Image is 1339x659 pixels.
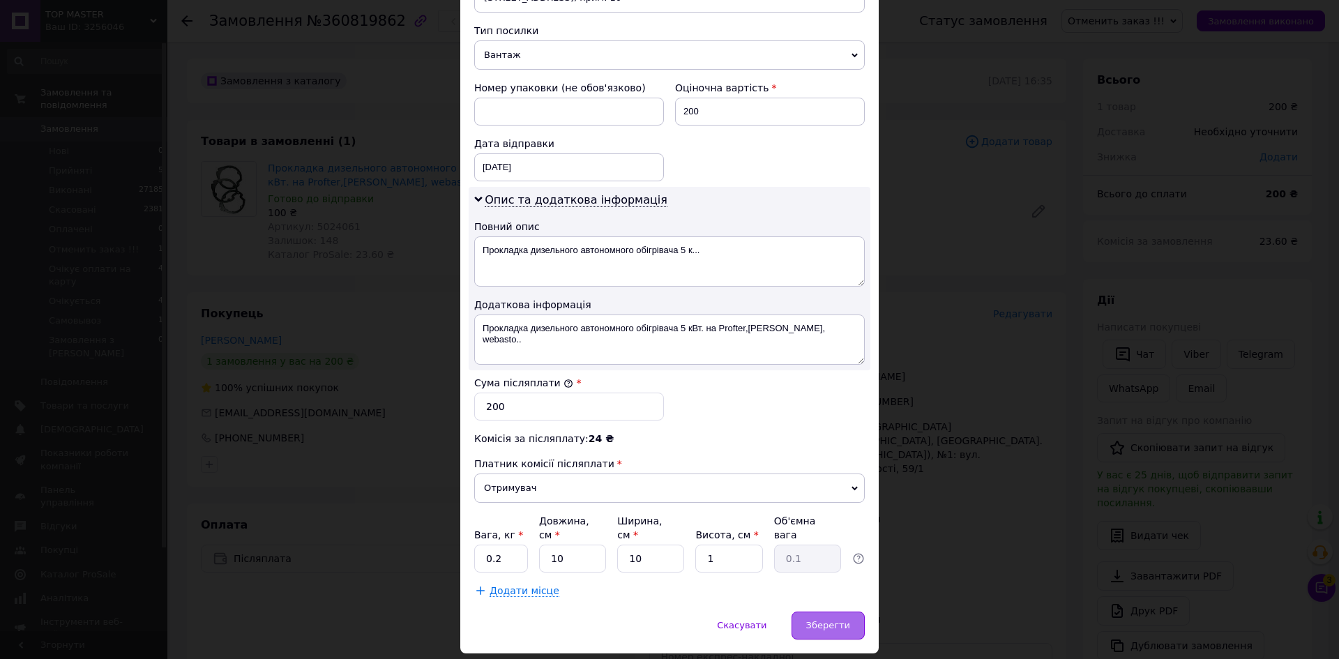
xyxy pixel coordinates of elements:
[474,220,865,234] div: Повний опис
[806,620,850,630] span: Зберегти
[474,40,865,70] span: Вантаж
[474,25,538,36] span: Тип посилки
[474,432,865,446] div: Комісія за післяплату:
[474,529,523,540] label: Вага, кг
[717,620,766,630] span: Скасувати
[474,236,865,287] textarea: Прокладка дизельного автономного обігрівача 5 к...
[485,193,667,207] span: Опис та додаткова інформація
[474,137,664,151] div: Дата відправки
[490,585,559,597] span: Додати місце
[675,81,865,95] div: Оціночна вартість
[474,81,664,95] div: Номер упаковки (не обов'язково)
[474,315,865,365] textarea: Прокладка дизельного автономного обігрівача 5 кВт. на Profter,[PERSON_NAME], webasto..
[474,377,573,388] label: Сума післяплати
[539,515,589,540] label: Довжина, см
[589,433,614,444] span: 24 ₴
[474,458,614,469] span: Платник комісії післяплати
[617,515,662,540] label: Ширина, см
[695,529,758,540] label: Висота, см
[474,298,865,312] div: Додаткова інформація
[774,514,841,542] div: Об'ємна вага
[474,474,865,503] span: Отримувач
